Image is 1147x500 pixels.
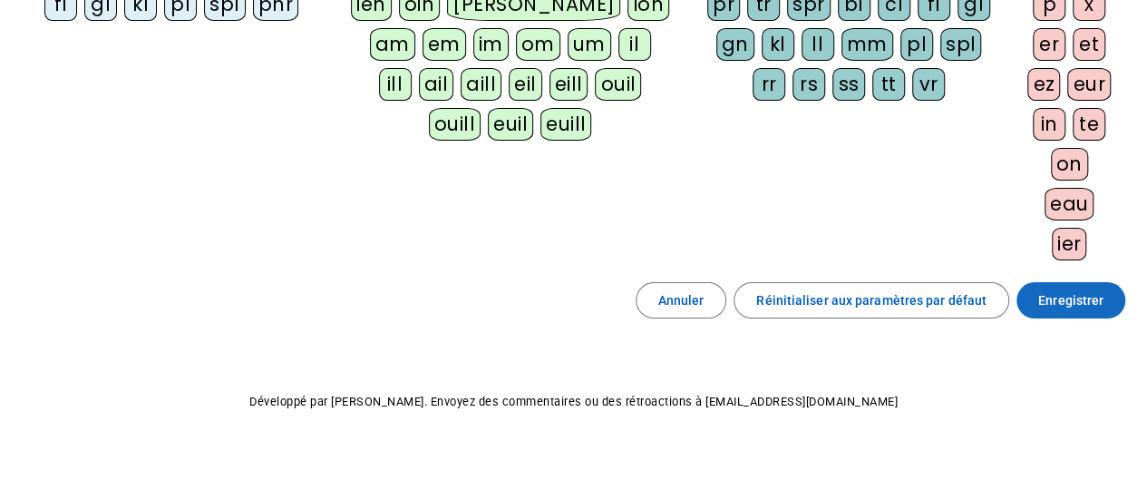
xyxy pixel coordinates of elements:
div: euill [540,108,591,141]
div: im [473,28,509,61]
div: vr [912,68,945,101]
div: eil [509,68,542,101]
div: am [370,28,415,61]
span: Enregistrer [1038,289,1103,311]
p: Développé par [PERSON_NAME]. Envoyez des commentaires ou des rétroactions à [EMAIL_ADDRESS][DOMAI... [15,391,1132,413]
div: euil [488,108,533,141]
span: Annuler [658,289,705,311]
div: spl [940,28,982,61]
div: rr [753,68,785,101]
span: Réinitialiser aux paramètres par défaut [756,289,987,311]
div: eill [549,68,588,101]
div: um [568,28,611,61]
div: om [516,28,560,61]
div: rs [792,68,825,101]
div: kl [762,28,794,61]
div: ez [1027,68,1060,101]
div: in [1033,108,1065,141]
div: mm [841,28,893,61]
div: er [1033,28,1065,61]
div: tt [872,68,905,101]
div: ail [419,68,454,101]
div: eau [1045,188,1094,221]
div: ier [1052,228,1087,260]
div: et [1073,28,1105,61]
div: ouill [429,108,481,141]
div: pl [900,28,933,61]
button: Réinitialiser aux paramètres par défaut [734,282,1009,319]
div: on [1051,148,1088,181]
div: il [618,28,651,61]
button: Annuler [636,282,727,319]
div: gn [716,28,754,61]
button: Enregistrer [1016,282,1125,319]
div: ss [832,68,865,101]
div: aill [461,68,501,101]
div: em [423,28,466,61]
div: ill [379,68,412,101]
div: te [1073,108,1105,141]
div: ouil [595,68,641,101]
div: eur [1067,68,1111,101]
div: ll [802,28,834,61]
